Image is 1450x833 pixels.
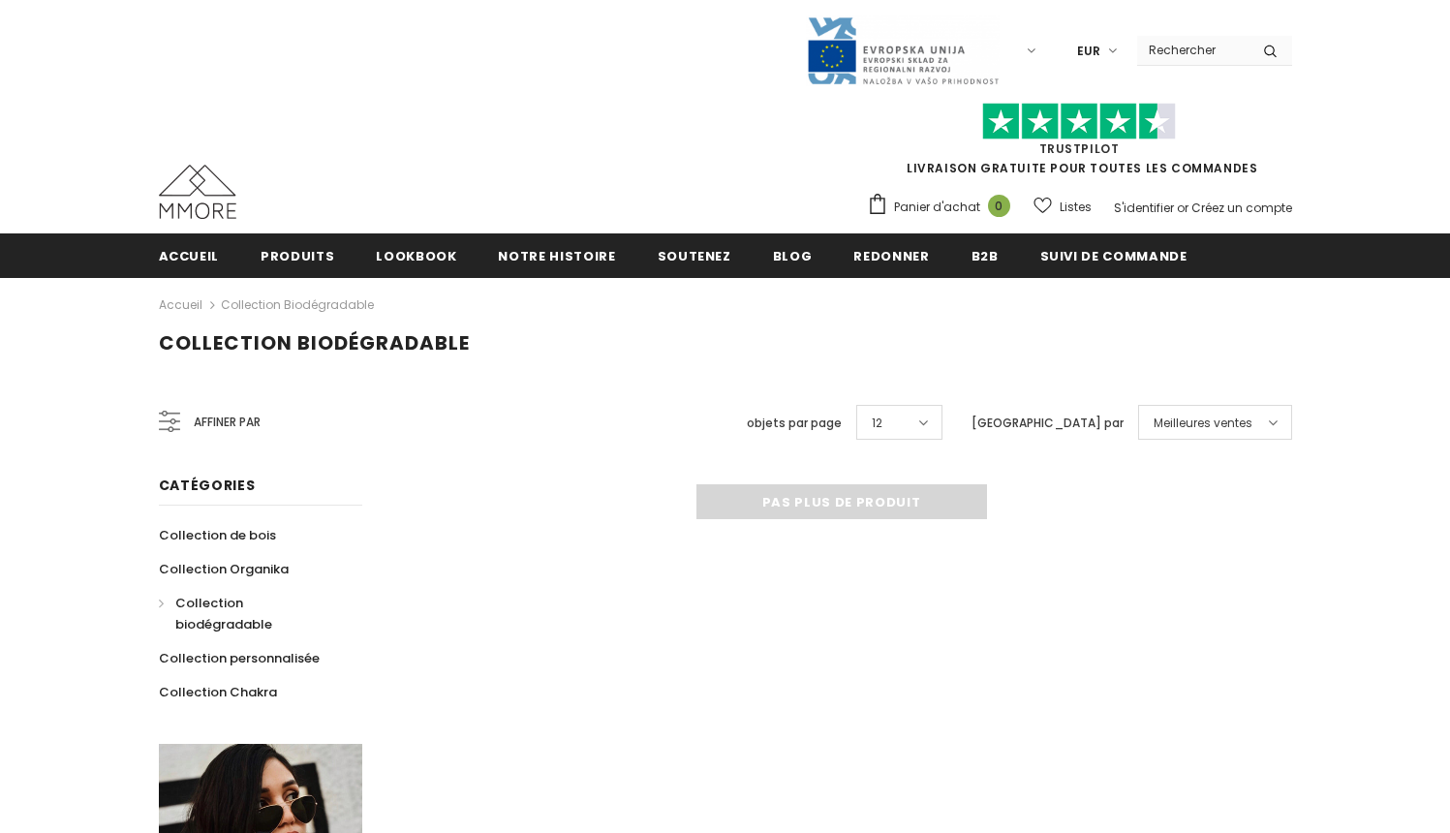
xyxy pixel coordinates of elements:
[261,233,334,277] a: Produits
[159,476,256,495] span: Catégories
[159,675,277,709] a: Collection Chakra
[194,412,261,433] span: Affiner par
[1039,140,1120,157] a: TrustPilot
[1114,200,1174,216] a: S'identifier
[1040,247,1188,265] span: Suivi de commande
[894,198,980,217] span: Panier d'achat
[1034,190,1092,224] a: Listes
[159,560,289,578] span: Collection Organika
[867,193,1020,222] a: Panier d'achat 0
[658,247,731,265] span: soutenez
[1191,200,1292,216] a: Créez un compte
[159,641,320,675] a: Collection personnalisée
[159,552,289,586] a: Collection Organika
[872,414,882,433] span: 12
[867,111,1292,176] span: LIVRAISON GRATUITE POUR TOUTES LES COMMANDES
[261,247,334,265] span: Produits
[982,103,1176,140] img: Faites confiance aux étoiles pilotes
[773,233,813,277] a: Blog
[773,247,813,265] span: Blog
[159,165,236,219] img: Cas MMORE
[159,329,470,356] span: Collection biodégradable
[175,594,272,633] span: Collection biodégradable
[376,247,456,265] span: Lookbook
[498,233,615,277] a: Notre histoire
[159,518,276,552] a: Collection de bois
[159,293,202,317] a: Accueil
[159,233,220,277] a: Accueil
[159,586,341,641] a: Collection biodégradable
[159,247,220,265] span: Accueil
[1060,198,1092,217] span: Listes
[972,233,999,277] a: B2B
[159,649,320,667] span: Collection personnalisée
[806,15,1000,86] img: Javni Razpis
[221,296,374,313] a: Collection biodégradable
[988,195,1010,217] span: 0
[853,233,929,277] a: Redonner
[1154,414,1252,433] span: Meilleures ventes
[1137,36,1249,64] input: Search Site
[972,414,1124,433] label: [GEOGRAPHIC_DATA] par
[1040,233,1188,277] a: Suivi de commande
[159,683,277,701] span: Collection Chakra
[1077,42,1100,61] span: EUR
[498,247,615,265] span: Notre histoire
[806,42,1000,58] a: Javni Razpis
[376,233,456,277] a: Lookbook
[972,247,999,265] span: B2B
[747,414,842,433] label: objets par page
[1177,200,1188,216] span: or
[853,247,929,265] span: Redonner
[159,526,276,544] span: Collection de bois
[658,233,731,277] a: soutenez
